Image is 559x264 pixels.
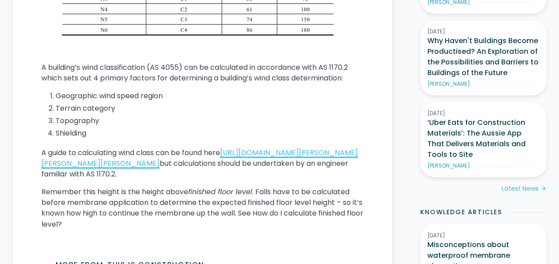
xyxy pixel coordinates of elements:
[56,103,363,114] li: Terrain category
[502,184,547,193] a: Latest Newsarrow_forward
[427,109,539,117] div: [DATE]
[427,231,539,239] div: [DATE]
[427,162,470,170] div: [PERSON_NAME]
[41,148,358,168] a: [URL][DOMAIN_NAME][PERSON_NAME][PERSON_NAME][PERSON_NAME]
[540,184,547,193] div: arrow_forward
[427,80,470,88] div: [PERSON_NAME]
[41,148,363,180] p: A guide to calculating wind class can be found here but calculations should be undertaken by an e...
[420,20,547,95] a: [DATE]Why Haven't Buildings Become Productised? An Exploration of the Possibilities and Barriers ...
[41,62,363,84] p: A building’s wind classification (AS 4055) can be calculated in accordance with AS 1170.2 which s...
[502,184,539,193] div: Latest News
[41,187,363,229] p: Remember this height is the height above . Falls have to be calculated before membrane applicatio...
[427,36,539,78] h3: Why Haven't Buildings Become Productised? An Exploration of the Possibilities and Barriers to Bui...
[427,117,539,160] h3: ‘Uber Eats for Construction Materials’: The Aussie App That Delivers Materials and Tools to Site
[56,128,363,139] li: Shielding
[56,91,363,101] li: Geographic wind speed region
[427,28,539,36] div: [DATE]
[420,208,502,217] h2: Knowledge Articles
[56,116,363,126] li: Topography
[188,187,252,197] em: finished floor level
[420,102,547,177] a: [DATE]‘Uber Eats for Construction Materials’: The Aussie App That Delivers Materials and Tools to...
